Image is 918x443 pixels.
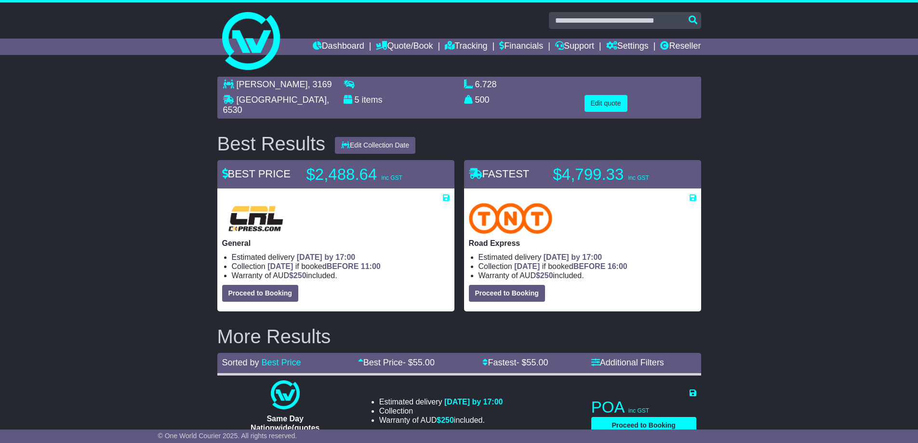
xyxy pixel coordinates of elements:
[222,203,290,234] img: CRL: General
[232,271,450,280] li: Warranty of AUD included.
[158,432,297,440] span: © One World Courier 2025. All rights reserved.
[232,253,450,262] li: Estimated delivery
[362,95,383,105] span: items
[469,239,696,248] p: Road Express
[223,95,329,115] span: , 6530
[271,380,300,409] img: One World Courier: Same Day Nationwide(quotes take 0.5-1 hour)
[306,165,427,184] p: $2,488.64
[444,398,503,406] span: [DATE] by 17:00
[237,80,308,89] span: [PERSON_NAME]
[289,271,306,280] span: $
[222,168,291,180] span: BEST PRICE
[222,358,259,367] span: Sorted by
[441,416,454,424] span: 250
[222,285,298,302] button: Proceed to Booking
[413,358,435,367] span: 55.00
[479,271,696,280] li: Warranty of AUD included.
[293,271,306,280] span: 250
[262,358,301,367] a: Best Price
[308,80,332,89] span: , 3169
[475,95,490,105] span: 500
[536,271,553,280] span: $
[608,262,627,270] span: 16:00
[514,262,627,270] span: if booked
[251,415,319,441] span: Same Day Nationwide(quotes take 0.5-1 hour)
[327,262,359,270] span: BEFORE
[573,262,606,270] span: BEFORE
[237,95,327,105] span: [GEOGRAPHIC_DATA]
[213,133,331,154] div: Best Results
[499,39,543,55] a: Financials
[379,416,503,425] li: Warranty of AUD included.
[358,358,435,367] a: Best Price- $55.00
[591,358,664,367] a: Additional Filters
[585,95,627,112] button: Edit quote
[469,168,530,180] span: FASTEST
[540,271,553,280] span: 250
[591,398,696,417] p: POA
[379,397,503,406] li: Estimated delivery
[514,262,540,270] span: [DATE]
[437,416,454,424] span: $
[297,253,356,261] span: [DATE] by 17:00
[313,39,364,55] a: Dashboard
[628,407,649,414] span: inc GST
[469,285,545,302] button: Proceed to Booking
[479,253,696,262] li: Estimated delivery
[355,95,359,105] span: 5
[555,39,594,55] a: Support
[628,175,649,181] span: inc GST
[232,262,450,271] li: Collection
[267,262,380,270] span: if booked
[660,39,701,55] a: Reseller
[379,406,503,416] li: Collection
[553,165,674,184] p: $4,799.33
[445,39,487,55] a: Tracking
[544,253,602,261] span: [DATE] by 17:00
[381,175,402,181] span: inc GST
[475,80,497,89] span: 6.728
[335,137,415,154] button: Edit Collection Date
[482,358,548,367] a: Fastest- $55.00
[591,417,696,434] button: Proceed to Booking
[606,39,649,55] a: Settings
[526,358,548,367] span: 55.00
[479,262,696,271] li: Collection
[222,239,450,248] p: General
[376,39,433,55] a: Quote/Book
[361,262,381,270] span: 11:00
[267,262,293,270] span: [DATE]
[469,203,553,234] img: TNT Domestic: Road Express
[516,358,548,367] span: - $
[403,358,435,367] span: - $
[217,326,701,347] h2: More Results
